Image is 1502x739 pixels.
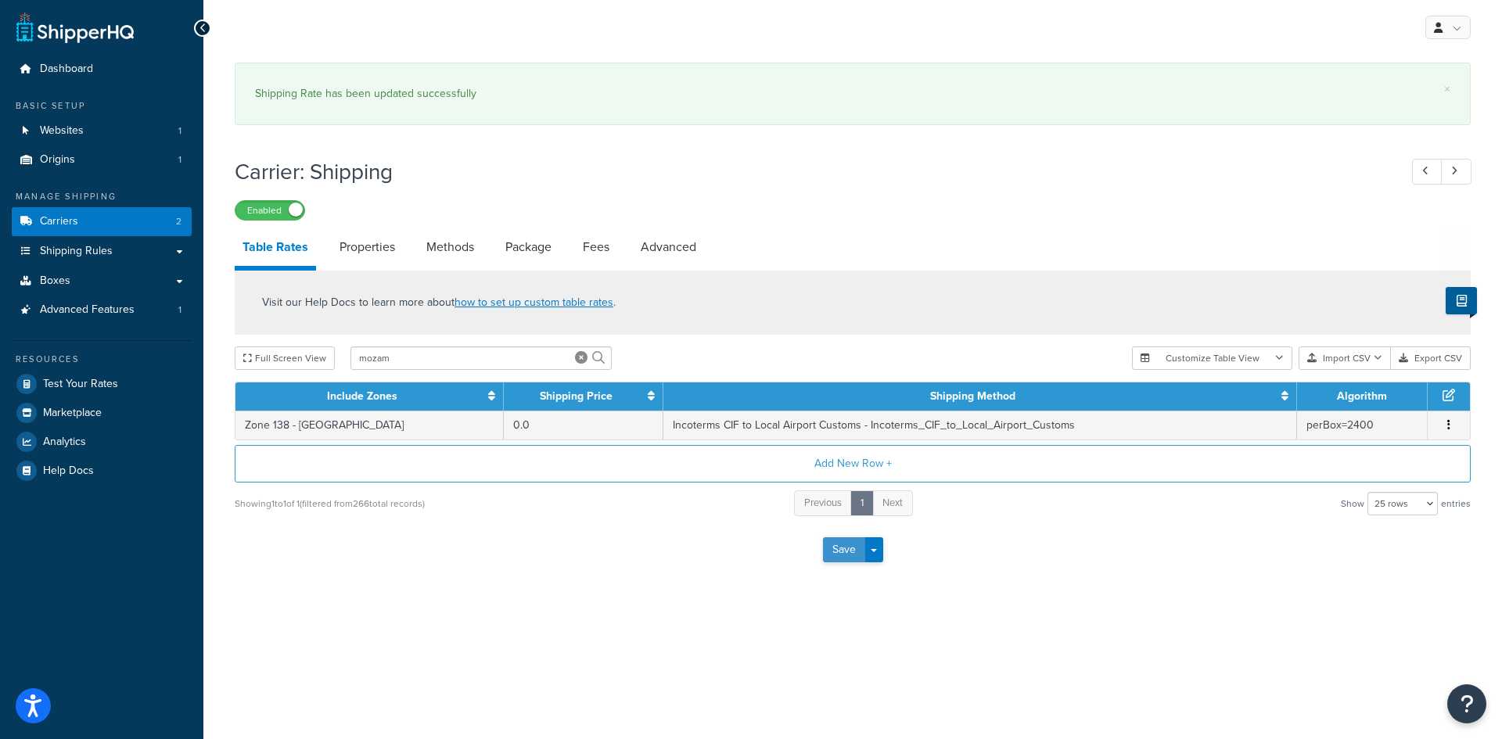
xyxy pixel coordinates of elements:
[12,399,192,427] a: Marketplace
[1297,411,1428,439] td: perBox=2400
[12,99,192,113] div: Basic Setup
[262,294,616,311] p: Visit our Help Docs to learn more about .
[235,493,425,515] div: Showing 1 to 1 of 1 (filtered from 266 total records)
[1132,346,1292,370] button: Customize Table View
[178,303,181,317] span: 1
[40,274,70,288] span: Boxes
[235,346,335,370] button: Full Screen View
[1391,346,1471,370] button: Export CSV
[12,117,192,145] a: Websites1
[12,428,192,456] a: Analytics
[43,436,86,449] span: Analytics
[12,267,192,296] a: Boxes
[1447,684,1486,723] button: Open Resource Center
[882,495,903,510] span: Next
[178,153,181,167] span: 1
[235,445,1471,483] button: Add New Row +
[40,303,135,317] span: Advanced Features
[350,346,612,370] input: Search
[12,190,192,203] div: Manage Shipping
[12,457,192,485] a: Help Docs
[12,145,192,174] li: Origins
[12,55,192,84] a: Dashboard
[455,294,613,310] a: how to set up custom table rates
[804,495,842,510] span: Previous
[12,370,192,398] a: Test Your Rates
[663,411,1297,439] td: Incoterms CIF to Local Airport Customs - Incoterms_CIF_to_Local_Airport_Customs
[12,296,192,325] a: Advanced Features1
[504,411,663,439] td: 0.0
[12,117,192,145] li: Websites
[823,537,865,562] button: Save
[1446,287,1477,314] button: Show Help Docs
[575,228,617,266] a: Fees
[498,228,559,266] a: Package
[332,228,403,266] a: Properties
[794,490,852,516] a: Previous
[540,388,613,404] a: Shipping Price
[1441,159,1471,185] a: Next Record
[43,465,94,478] span: Help Docs
[930,388,1015,404] a: Shipping Method
[633,228,704,266] a: Advanced
[43,378,118,391] span: Test Your Rates
[12,237,192,266] a: Shipping Rules
[1297,382,1428,411] th: Algorithm
[872,490,913,516] a: Next
[40,215,78,228] span: Carriers
[40,124,84,138] span: Websites
[1299,346,1391,370] button: Import CSV
[1441,493,1471,515] span: entries
[12,207,192,236] a: Carriers2
[1412,159,1443,185] a: Previous Record
[1341,493,1364,515] span: Show
[235,411,504,439] td: Zone 138 - [GEOGRAPHIC_DATA]
[235,228,316,271] a: Table Rates
[255,83,1450,105] div: Shipping Rate has been updated successfully
[40,153,75,167] span: Origins
[12,296,192,325] li: Advanced Features
[40,63,93,76] span: Dashboard
[419,228,482,266] a: Methods
[12,145,192,174] a: Origins1
[178,124,181,138] span: 1
[235,156,1383,187] h1: Carrier: Shipping
[235,201,304,220] label: Enabled
[43,407,102,420] span: Marketplace
[40,245,113,258] span: Shipping Rules
[12,353,192,366] div: Resources
[850,490,874,516] a: 1
[176,215,181,228] span: 2
[327,388,397,404] a: Include Zones
[12,207,192,236] li: Carriers
[1444,83,1450,95] a: ×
